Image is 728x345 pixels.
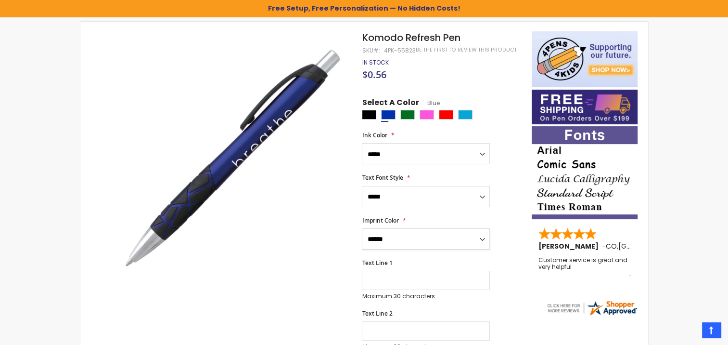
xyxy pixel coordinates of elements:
div: Customer service is great and very helpful [538,257,632,278]
div: 4PK-55823 [383,47,415,54]
span: - , [602,241,689,251]
span: $0.56 [362,68,386,81]
img: blue_komodo_refresh_pen_4pk-55823.jpg [99,30,349,280]
span: Text Line 2 [362,309,392,318]
div: Black [362,110,376,119]
a: Be the first to review this product [415,46,516,53]
span: Ink Color [362,131,387,139]
strong: SKU [362,46,380,54]
span: CO [606,241,617,251]
span: [PERSON_NAME] [538,241,602,251]
p: Maximum 30 characters [362,292,490,300]
div: Availability [362,59,388,66]
span: In stock [362,58,388,66]
span: Select A Color [362,97,419,110]
img: Free shipping on orders over $199 [532,90,638,124]
div: Pink [420,110,434,119]
span: Komodo Refresh Pen [362,31,460,44]
span: Text Font Style [362,173,403,182]
div: Blue [381,110,396,119]
span: Imprint Color [362,216,398,225]
img: font-personalization-examples [532,126,638,219]
span: Blue [419,99,439,107]
div: Green [400,110,415,119]
span: Text Line 1 [362,259,392,267]
img: 4pens 4 kids [532,31,638,87]
span: [GEOGRAPHIC_DATA] [618,241,689,251]
div: Turquoise [458,110,473,119]
div: Red [439,110,453,119]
